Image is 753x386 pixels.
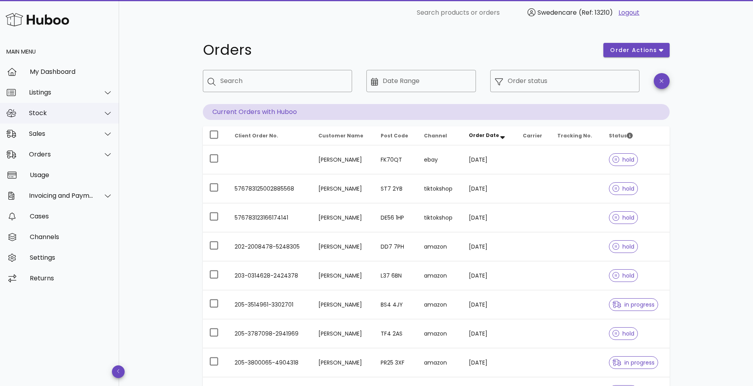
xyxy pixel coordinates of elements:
span: Order Date [469,132,499,139]
div: Returns [30,274,113,282]
td: PR25 3XF [374,348,418,377]
td: amazon [418,319,462,348]
td: [DATE] [462,290,516,319]
td: L37 6BN [374,261,418,290]
td: 205-3787098-2941969 [228,319,312,348]
td: amazon [418,290,462,319]
td: BS4 4JY [374,290,418,319]
span: order actions [610,46,657,54]
td: 203-0314628-2424378 [228,261,312,290]
div: Channels [30,233,113,241]
h1: Orders [203,43,594,57]
span: Channel [424,132,447,139]
th: Client Order No. [228,126,312,145]
th: Carrier [516,126,551,145]
td: ebay [418,145,462,174]
th: Tracking No. [551,126,603,145]
p: Current Orders with Huboo [203,104,670,120]
div: Listings [29,89,94,96]
td: TF4 2AS [374,319,418,348]
span: Swedencare [537,8,577,17]
td: 205-3800065-4904318 [228,348,312,377]
td: [PERSON_NAME] [312,145,374,174]
span: Client Order No. [235,132,278,139]
td: DD7 7PH [374,232,418,261]
th: Channel [418,126,462,145]
td: [PERSON_NAME] [312,261,374,290]
td: amazon [418,348,462,377]
td: [PERSON_NAME] [312,203,374,232]
span: hold [612,157,635,162]
div: Settings [30,254,113,261]
div: Usage [30,171,113,179]
span: Customer Name [318,132,363,139]
span: hold [612,244,635,249]
div: Stock [29,109,94,117]
td: tiktokshop [418,174,462,203]
td: [DATE] [462,174,516,203]
td: [PERSON_NAME] [312,319,374,348]
div: Sales [29,130,94,137]
td: [PERSON_NAME] [312,348,374,377]
span: Tracking No. [557,132,592,139]
td: amazon [418,232,462,261]
td: ST7 2YB [374,174,418,203]
span: Post Code [381,132,408,139]
img: Huboo Logo [6,11,69,28]
div: Cases [30,212,113,220]
a: Logout [618,8,639,17]
span: (Ref: 13210) [579,8,613,17]
td: [DATE] [462,348,516,377]
td: [DATE] [462,145,516,174]
th: Post Code [374,126,418,145]
td: [PERSON_NAME] [312,290,374,319]
span: Carrier [523,132,542,139]
td: 202-2008478-5248305 [228,232,312,261]
span: hold [612,215,635,220]
td: 576783125002885568 [228,174,312,203]
td: tiktokshop [418,203,462,232]
th: Customer Name [312,126,374,145]
div: My Dashboard [30,68,113,75]
button: order actions [603,43,669,57]
th: Status [603,126,670,145]
td: amazon [418,261,462,290]
td: [DATE] [462,232,516,261]
span: Status [609,132,633,139]
span: hold [612,186,635,191]
td: FK70QT [374,145,418,174]
span: in progress [612,360,655,365]
div: Invoicing and Payments [29,192,94,199]
td: [DATE] [462,261,516,290]
td: [DATE] [462,319,516,348]
td: [PERSON_NAME] [312,174,374,203]
td: 205-3514961-3302701 [228,290,312,319]
div: Orders [29,151,94,158]
td: 576783123166174141 [228,203,312,232]
td: DE56 1HP [374,203,418,232]
span: hold [612,331,635,336]
td: [PERSON_NAME] [312,232,374,261]
span: in progress [612,302,655,307]
span: hold [612,273,635,278]
td: [DATE] [462,203,516,232]
th: Order Date: Sorted descending. Activate to remove sorting. [462,126,516,145]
